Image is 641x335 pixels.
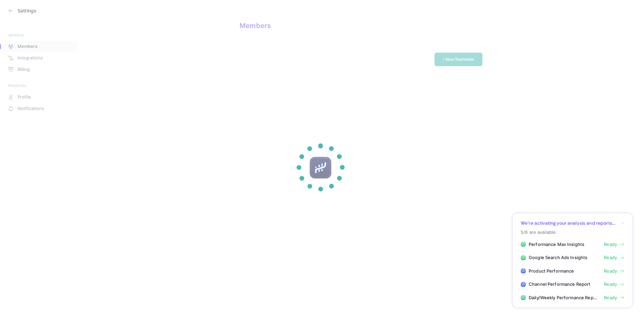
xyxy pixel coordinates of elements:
[604,268,624,275] a: Ready
[604,281,617,288] span: Ready
[604,295,624,301] a: Ready
[604,254,617,261] span: Ready
[604,241,617,248] span: Ready
[604,268,617,275] span: Ready
[529,241,584,248] span: Performance Max Insights
[604,254,624,261] a: Ready
[604,295,617,301] span: Ready
[604,241,624,248] a: Ready
[529,254,587,261] span: Google Search Ads Insights
[529,281,590,288] span: Channel Performance Report
[529,268,574,275] span: Product Performance
[529,295,599,301] span: Daily/Weekly Performance Report
[604,281,624,288] a: Ready
[521,229,624,235] p: 5/6 are available.
[521,220,615,226] p: We’re activating your analysis and reports...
